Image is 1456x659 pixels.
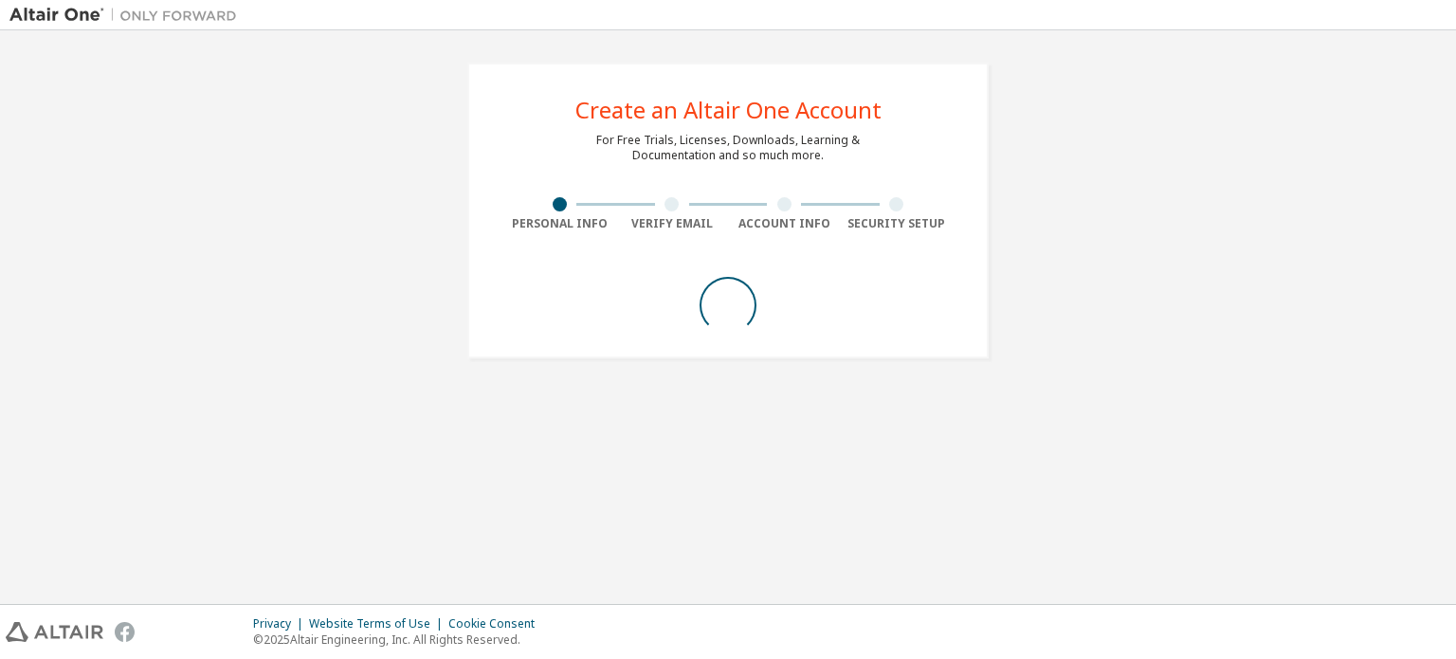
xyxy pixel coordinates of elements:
div: Privacy [253,616,309,632]
div: Account Info [728,216,841,231]
div: Security Setup [841,216,954,231]
div: Create an Altair One Account [575,99,882,121]
div: For Free Trials, Licenses, Downloads, Learning & Documentation and so much more. [596,133,860,163]
div: Cookie Consent [448,616,546,632]
div: Personal Info [503,216,616,231]
img: altair_logo.svg [6,622,103,642]
img: facebook.svg [115,622,135,642]
div: Website Terms of Use [309,616,448,632]
p: © 2025 Altair Engineering, Inc. All Rights Reserved. [253,632,546,648]
img: Altair One [9,6,246,25]
div: Verify Email [616,216,729,231]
